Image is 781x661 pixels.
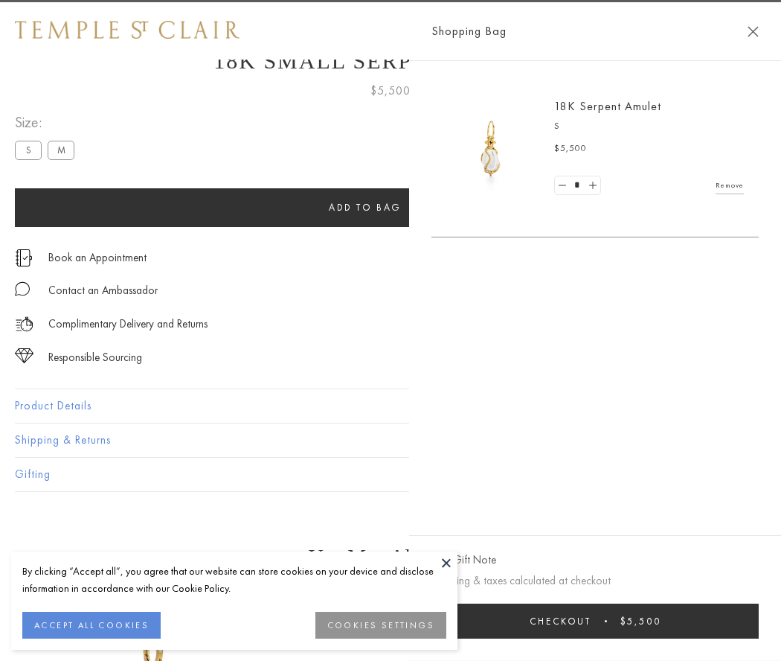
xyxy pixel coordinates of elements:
button: Product Details [15,389,766,423]
img: Temple St. Clair [15,21,240,39]
div: Contact an Ambassador [48,281,158,300]
img: icon_sourcing.svg [15,348,33,363]
div: By clicking “Accept all”, you agree that our website can store cookies on your device and disclos... [22,563,446,597]
a: 18K Serpent Amulet [554,98,661,114]
label: S [15,141,42,159]
label: M [48,141,74,159]
p: Shipping & taxes calculated at checkout [431,572,759,590]
button: Shipping & Returns [15,424,766,457]
a: Remove [716,177,744,194]
button: Add Gift Note [431,551,496,569]
span: $5,500 [554,141,587,156]
button: COOKIES SETTINGS [315,612,446,639]
img: P51836-E11SERPPV [446,104,536,194]
a: Book an Appointment [48,249,147,266]
div: Responsible Sourcing [48,348,142,367]
h1: 18K Small Serpent Amulet [15,48,766,74]
button: Gifting [15,458,766,491]
img: MessageIcon-01_2.svg [15,281,30,296]
p: S [554,119,744,134]
button: ACCEPT ALL COOKIES [22,612,161,639]
p: Complimentary Delivery and Returns [48,315,208,333]
span: Add to bag [329,201,402,214]
button: Close Shopping Bag [748,26,759,37]
button: Checkout $5,500 [431,604,759,639]
a: Set quantity to 0 [555,176,570,195]
img: icon_delivery.svg [15,315,33,333]
a: Set quantity to 2 [585,176,600,195]
h3: You May Also Like [37,545,744,569]
button: Add to bag [15,188,716,227]
span: $5,500 [370,81,411,100]
span: Shopping Bag [431,22,507,41]
span: Checkout [530,615,591,628]
span: $5,500 [620,615,661,628]
span: Size: [15,110,80,135]
img: icon_appointment.svg [15,249,33,266]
